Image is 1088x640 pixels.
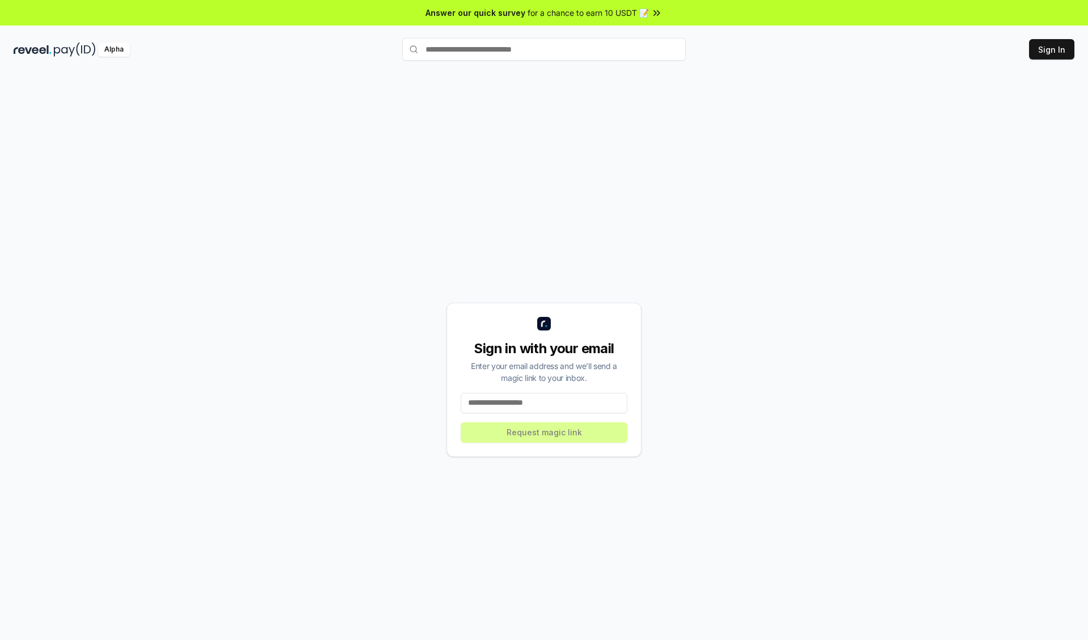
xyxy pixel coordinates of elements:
div: Alpha [98,43,130,57]
div: Enter your email address and we’ll send a magic link to your inbox. [461,360,627,384]
img: logo_small [537,317,551,330]
span: Answer our quick survey [426,7,525,19]
img: pay_id [54,43,96,57]
span: for a chance to earn 10 USDT 📝 [528,7,649,19]
img: reveel_dark [14,43,52,57]
button: Sign In [1029,39,1074,60]
div: Sign in with your email [461,340,627,358]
